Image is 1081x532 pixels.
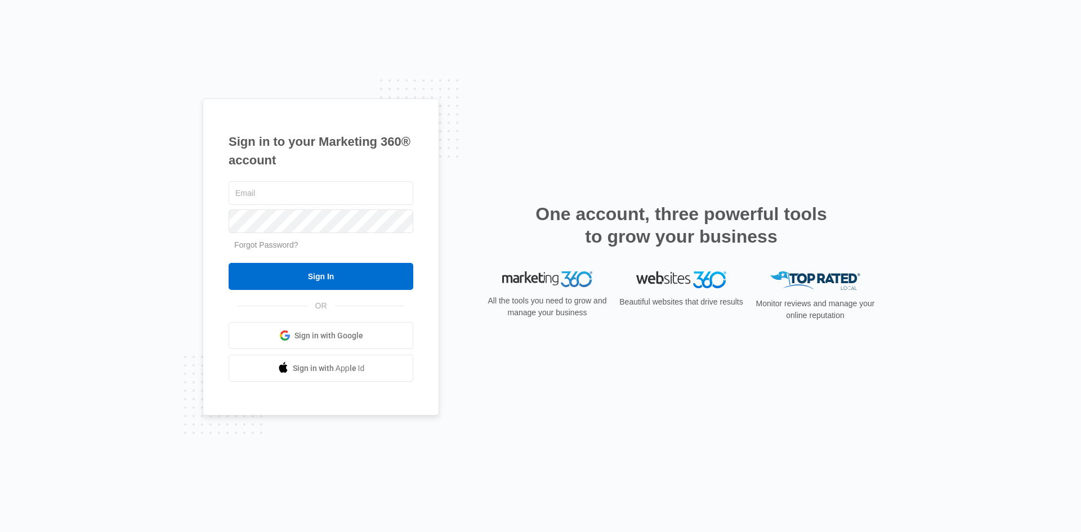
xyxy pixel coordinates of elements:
[307,300,335,312] span: OR
[770,271,860,290] img: Top Rated Local
[294,330,363,342] span: Sign in with Google
[502,271,592,287] img: Marketing 360
[618,296,744,308] p: Beautiful websites that drive results
[532,203,830,248] h2: One account, three powerful tools to grow your business
[229,355,413,382] a: Sign in with Apple Id
[229,181,413,205] input: Email
[229,263,413,290] input: Sign In
[636,271,726,288] img: Websites 360
[229,322,413,349] a: Sign in with Google
[234,240,298,249] a: Forgot Password?
[484,295,610,319] p: All the tools you need to grow and manage your business
[293,363,365,374] span: Sign in with Apple Id
[752,298,878,321] p: Monitor reviews and manage your online reputation
[229,132,413,169] h1: Sign in to your Marketing 360® account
